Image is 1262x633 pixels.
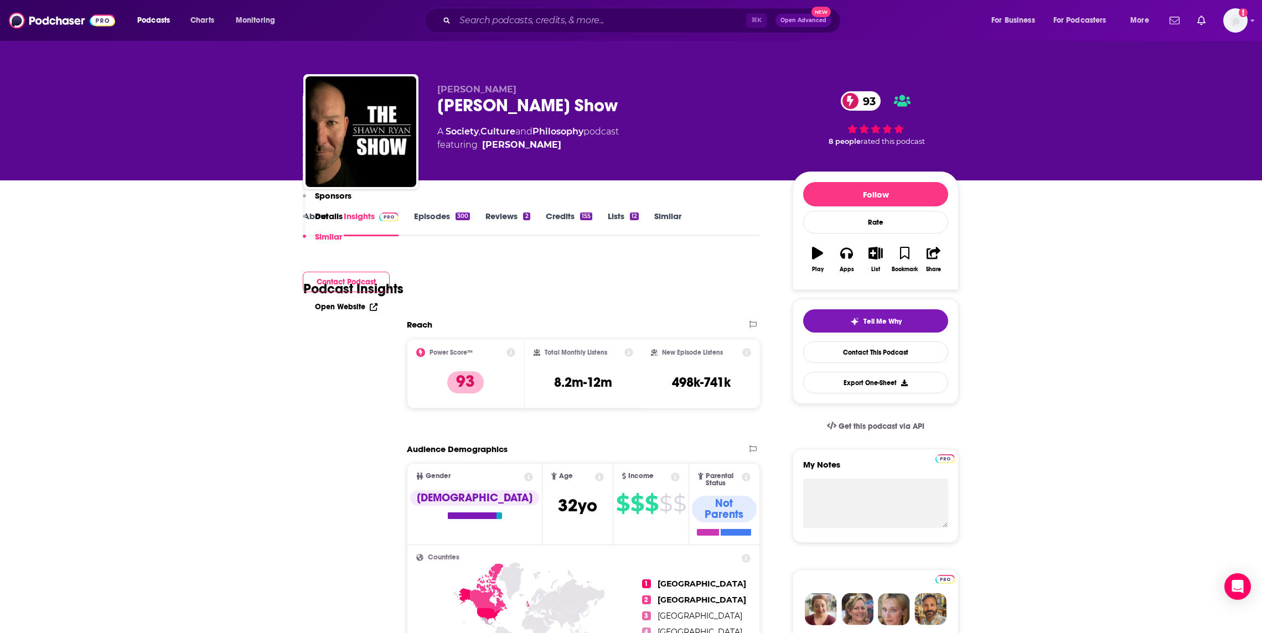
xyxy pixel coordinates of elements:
[1239,8,1248,17] svg: Add a profile image
[861,137,925,146] span: rated this podcast
[447,371,484,393] p: 93
[426,473,451,480] span: Gender
[303,211,343,231] button: Details
[841,91,881,111] a: 93
[890,240,919,279] button: Bookmark
[805,593,837,625] img: Sydney Profile
[446,126,479,137] a: Society
[479,126,480,137] span: ,
[803,372,948,393] button: Export One-Sheet
[236,13,275,28] span: Monitoring
[190,13,214,28] span: Charts
[642,595,651,604] span: 2
[658,579,746,589] span: [GEOGRAPHIC_DATA]
[803,459,948,479] label: My Notes
[437,138,619,152] span: featuring
[775,14,831,27] button: Open AdvancedNew
[871,266,880,273] div: List
[861,240,890,279] button: List
[303,272,390,292] button: Contact Podcast
[839,422,924,431] span: Get this podcast via API
[935,454,955,463] img: Podchaser Pro
[919,240,948,279] button: Share
[455,12,746,29] input: Search podcasts, credits, & more...
[829,137,861,146] span: 8 people
[532,126,583,137] a: Philosophy
[803,240,832,279] button: Play
[926,266,941,273] div: Share
[523,212,530,220] div: 2
[630,212,639,220] div: 12
[878,593,910,625] img: Jules Profile
[407,319,432,330] h2: Reach
[430,349,473,356] h2: Power Score™
[892,266,918,273] div: Bookmark
[480,126,515,137] a: Culture
[130,12,184,29] button: open menu
[1224,573,1251,600] div: Open Intercom Messenger
[407,444,508,454] h2: Audience Demographics
[228,12,289,29] button: open menu
[692,496,757,522] div: Not Parents
[706,473,740,487] span: Parental Status
[630,495,644,512] span: $
[780,18,826,23] span: Open Advanced
[558,495,597,516] span: 32 yo
[306,76,416,187] img: Shawn Ryan Show
[515,126,532,137] span: and
[616,495,629,512] span: $
[841,593,873,625] img: Barbara Profile
[580,212,592,220] div: 155
[1165,11,1184,30] a: Show notifications dropdown
[645,495,658,512] span: $
[852,91,881,111] span: 93
[803,341,948,363] a: Contact This Podcast
[1223,8,1248,33] button: Show profile menu
[1123,12,1163,29] button: open menu
[1053,13,1106,28] span: For Podcasters
[984,12,1049,29] button: open menu
[850,317,859,326] img: tell me why sparkle
[991,13,1035,28] span: For Business
[1130,13,1149,28] span: More
[1223,8,1248,33] span: Logged in as LLassiter
[414,211,470,236] a: Episodes300
[642,611,651,620] span: 3
[437,125,619,152] div: A podcast
[935,575,955,584] img: Podchaser Pro
[654,211,681,236] a: Similar
[672,374,731,391] h3: 498k-741k
[437,84,516,95] span: [PERSON_NAME]
[303,231,342,252] button: Similar
[818,413,933,440] a: Get this podcast via API
[554,374,612,391] h3: 8.2m-12m
[659,495,672,512] span: $
[935,573,955,584] a: Pro website
[803,309,948,333] button: tell me why sparkleTell Me Why
[832,240,861,279] button: Apps
[840,266,854,273] div: Apps
[935,453,955,463] a: Pro website
[410,490,539,506] div: [DEMOGRAPHIC_DATA]
[812,266,824,273] div: Play
[658,595,746,605] span: [GEOGRAPHIC_DATA]
[628,473,654,480] span: Income
[1046,12,1123,29] button: open menu
[803,211,948,234] div: Rate
[428,554,459,561] span: Countries
[642,579,651,588] span: 1
[673,495,686,512] span: $
[435,8,851,33] div: Search podcasts, credits, & more...
[1193,11,1210,30] a: Show notifications dropdown
[914,593,947,625] img: Jon Profile
[315,211,343,221] p: Details
[482,138,561,152] a: Shawn Ryan
[9,10,115,31] img: Podchaser - Follow, Share and Rate Podcasts
[811,7,831,17] span: New
[485,211,530,236] a: Reviews2
[793,84,959,153] div: 93 8 peoplerated this podcast
[1223,8,1248,33] img: User Profile
[662,349,723,356] h2: New Episode Listens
